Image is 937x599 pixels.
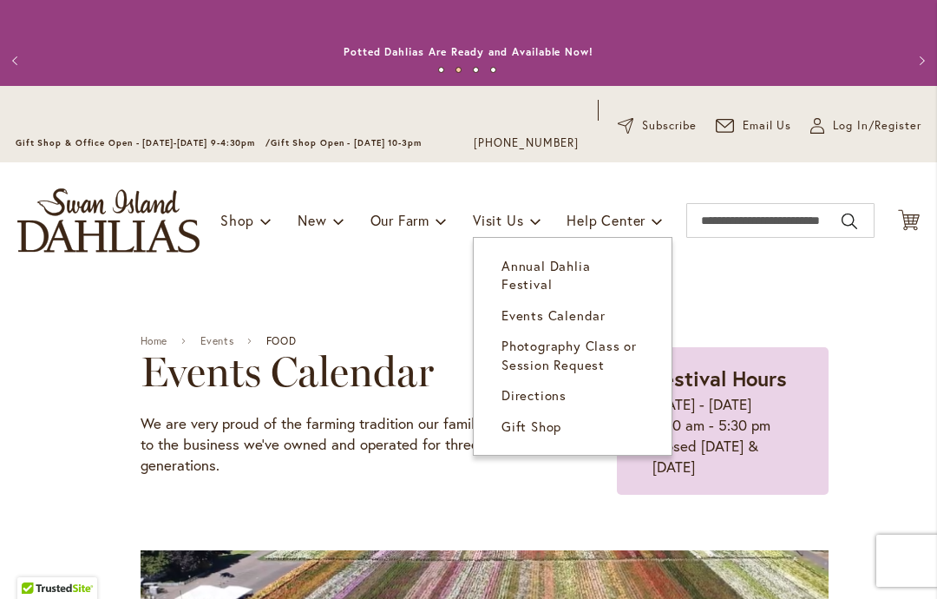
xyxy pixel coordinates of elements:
[473,67,479,73] button: 3 of 4
[473,211,523,229] span: Visit Us
[902,43,937,78] button: Next
[567,211,645,229] span: Help Center
[298,211,326,229] span: New
[220,211,254,229] span: Shop
[716,117,792,135] a: Email Us
[141,413,531,476] p: We are very proud of the farming tradition our family brings to the business we've owned and oper...
[200,335,234,347] a: Events
[642,117,697,135] span: Subscribe
[344,45,593,58] a: Potted Dahlias Are Ready and Available Now!
[652,394,792,477] p: [DATE] - [DATE] 9:00 am - 5:30 pm Closed [DATE] & [DATE]
[16,137,271,148] span: Gift Shop & Office Open - [DATE]-[DATE] 9-4:30pm /
[266,335,296,347] span: FOOD
[141,335,167,347] a: Home
[501,386,567,404] span: Directions
[438,67,444,73] button: 1 of 4
[618,117,697,135] a: Subscribe
[501,306,606,324] span: Events Calendar
[474,135,579,152] a: [PHONE_NUMBER]
[833,117,921,135] span: Log In/Register
[141,347,531,396] h2: Events Calendar
[810,117,921,135] a: Log In/Register
[652,365,787,392] strong: Festival Hours
[501,418,561,435] span: Gift Shop
[370,211,429,229] span: Our Farm
[743,117,792,135] span: Email Us
[17,188,200,253] a: store logo
[490,67,496,73] button: 4 of 4
[501,337,637,372] span: Photography Class or Session Request
[455,67,462,73] button: 2 of 4
[501,257,590,293] span: Annual Dahlia Festival
[271,137,422,148] span: Gift Shop Open - [DATE] 10-3pm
